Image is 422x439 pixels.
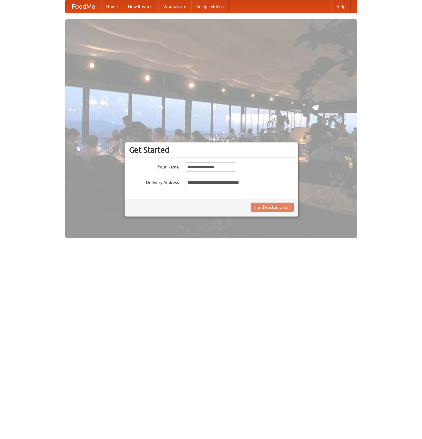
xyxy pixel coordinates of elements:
[129,178,179,186] label: Delivery Address
[251,203,294,212] button: Find Restaurants!
[123,0,158,13] a: How it works
[101,0,123,13] a: Home
[331,0,351,13] a: Help
[191,0,229,13] a: Recipe videos
[66,0,101,13] a: FoodMe
[129,162,179,170] label: Your Name
[129,145,294,155] h3: Get Started
[158,0,191,13] a: Who we are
